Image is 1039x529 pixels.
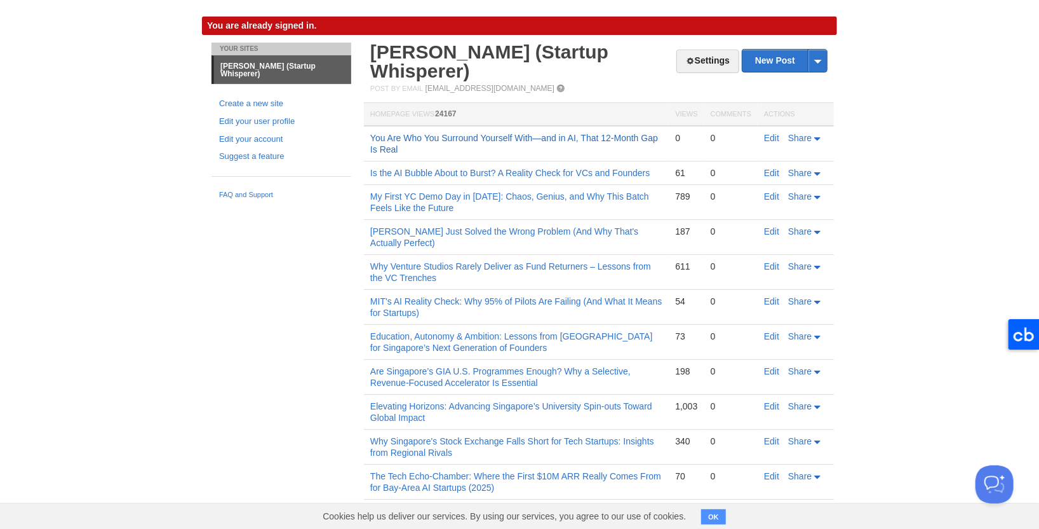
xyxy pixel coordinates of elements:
[219,97,344,111] a: Create a new site
[788,261,812,271] span: Share
[711,167,751,179] div: 0
[219,133,344,146] a: Edit your account
[788,168,812,178] span: Share
[202,17,837,35] div: You are already signed in.
[764,191,779,202] a: Edit
[788,401,812,411] span: Share
[370,85,423,92] span: Post by Email
[675,331,697,342] div: 73
[370,471,661,493] a: The Tech Echo-Chamber: Where the First $10M ARR Really Comes From for Bay-Area AI Startups (2025)
[788,226,812,237] span: Share
[701,509,726,525] button: OK
[764,401,779,411] a: Edit
[711,366,751,377] div: 0
[711,331,751,342] div: 0
[370,436,654,458] a: Why Singapore's Stock Exchange Falls Short for Tech Startups: Insights from Regional Rivals
[219,189,344,201] a: FAQ and Support
[669,103,704,127] th: Views
[426,84,554,93] a: [EMAIL_ADDRESS][DOMAIN_NAME]
[219,150,344,163] a: Suggest a feature
[370,261,651,283] a: Why Venture Studios Rarely Deliver as Fund Returners – Lessons from the VC Trenches
[211,43,351,55] li: Your Sites
[370,296,662,318] a: MIT's AI Reality Check: Why 95% of Pilots Are Failing (And What It Means for Startups)
[788,331,812,341] span: Share
[370,331,653,353] a: Education, Autonomy & Ambition: Lessons from [GEOGRAPHIC_DATA] for Singapore’s Next Generation of...
[788,296,812,306] span: Share
[370,226,638,248] a: [PERSON_NAME] Just Solved the Wrong Problem (And Why That's Actually Perfect)
[764,436,779,446] a: Edit
[370,191,649,213] a: My First YC Demo Day in [DATE]: Chaos, Genius, and Why This Batch Feels Like the Future
[788,471,812,481] span: Share
[364,103,669,127] th: Homepage Views
[764,261,779,271] a: Edit
[704,103,758,127] th: Comments
[764,133,779,143] a: Edit
[764,296,779,306] a: Edit
[214,56,351,84] a: [PERSON_NAME] (Startup Whisperer)
[975,465,1014,504] iframe: Help Scout Beacon - Open
[675,261,697,272] div: 611
[742,50,827,72] a: New Post
[370,41,608,81] a: [PERSON_NAME] (Startup Whisperer)
[764,366,779,376] a: Edit
[764,226,779,237] a: Edit
[711,132,751,144] div: 0
[675,401,697,412] div: 1,003
[219,115,344,128] a: Edit your user profile
[676,50,739,73] a: Settings
[310,504,699,529] span: Cookies help us deliver our services. By using our services, you agree to our use of cookies.
[675,471,697,482] div: 70
[370,401,652,423] a: Elevating Horizons: Advancing Singapore’s University Spin-outs Toward Global Impact
[764,331,779,341] a: Edit
[435,109,456,118] span: 24167
[764,168,779,178] a: Edit
[788,436,812,446] span: Share
[788,366,812,376] span: Share
[370,366,631,388] a: Are Singapore’s GIA U.S. Programmes Enough? Why a Selective, Revenue-Focused Accelerator Is Essen...
[711,226,751,237] div: 0
[711,191,751,202] div: 0
[711,296,751,307] div: 0
[675,296,697,307] div: 54
[675,167,697,179] div: 61
[370,168,650,178] a: Is the AI Bubble About to Burst? A Reality Check for VCs and Founders
[764,471,779,481] a: Edit
[758,103,834,127] th: Actions
[675,226,697,237] div: 187
[711,436,751,447] div: 0
[675,436,697,447] div: 340
[675,366,697,377] div: 198
[370,133,658,155] a: You Are Who You Surround Yourself With—and in AI, That 12-Month Gap Is Real
[675,132,697,144] div: 0
[788,133,812,143] span: Share
[711,471,751,482] div: 0
[711,261,751,272] div: 0
[788,191,812,202] span: Share
[711,401,751,412] div: 0
[675,191,697,202] div: 789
